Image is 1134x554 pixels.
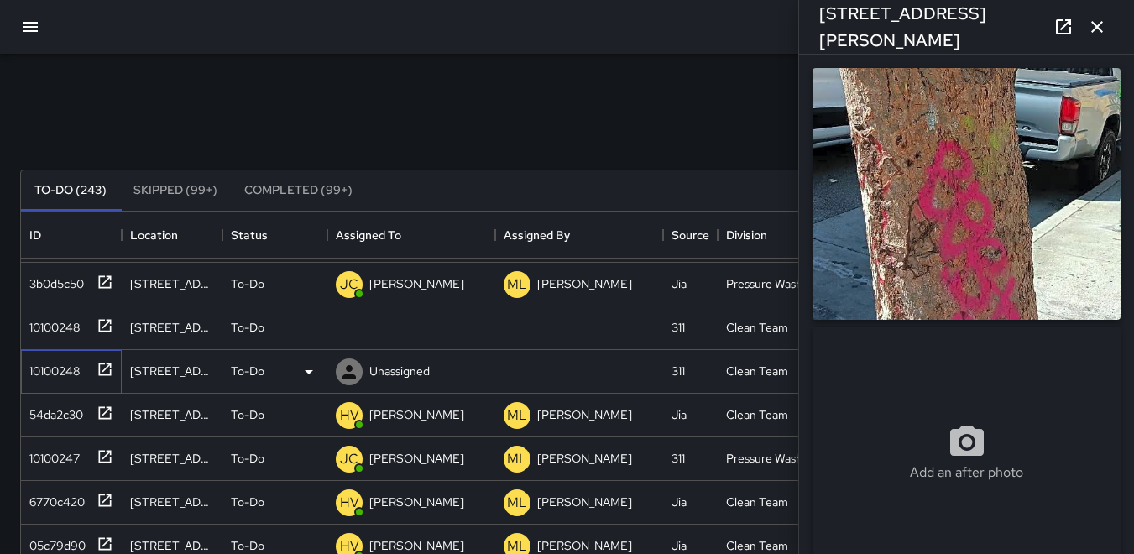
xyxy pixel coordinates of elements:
[369,537,464,554] p: [PERSON_NAME]
[336,212,401,259] div: Assigned To
[537,494,632,510] p: [PERSON_NAME]
[726,406,788,423] div: Clean Team
[120,170,231,211] button: Skipped (99+)
[130,319,214,336] div: 14 Larkin Street
[369,363,430,379] p: Unassigned
[672,275,687,292] div: Jia
[231,319,264,336] p: To-Do
[507,493,527,513] p: ML
[231,406,264,423] p: To-Do
[23,269,84,292] div: 3b0d5c50
[663,212,718,259] div: Source
[23,400,83,423] div: 54da2c30
[130,450,214,467] div: 1345 Mission Street
[537,406,632,423] p: [PERSON_NAME]
[122,212,222,259] div: Location
[369,406,464,423] p: [PERSON_NAME]
[130,537,214,554] div: 1003 Market Street
[340,493,359,513] p: HV
[231,212,268,259] div: Status
[231,170,366,211] button: Completed (99+)
[672,406,687,423] div: Jia
[726,537,788,554] div: Clean Team
[130,212,178,259] div: Location
[130,275,214,292] div: 30 Larkin Street
[231,537,264,554] p: To-Do
[507,274,527,295] p: ML
[231,494,264,510] p: To-Do
[672,212,709,259] div: Source
[726,275,814,292] div: Pressure Washing
[231,450,264,467] p: To-Do
[537,275,632,292] p: [PERSON_NAME]
[369,494,464,510] p: [PERSON_NAME]
[537,450,632,467] p: [PERSON_NAME]
[23,312,80,336] div: 10100248
[495,212,663,259] div: Assigned By
[672,363,685,379] div: 311
[23,356,80,379] div: 10100248
[726,319,788,336] div: Clean Team
[23,530,86,554] div: 05c79d90
[672,537,687,554] div: Jia
[231,363,264,379] p: To-Do
[222,212,327,259] div: Status
[23,443,80,467] div: 10100247
[340,274,358,295] p: JC
[718,212,823,259] div: Division
[726,494,788,510] div: Clean Team
[130,494,214,510] div: 54 Mint Street
[369,275,464,292] p: [PERSON_NAME]
[21,212,122,259] div: ID
[130,406,214,423] div: 941 Howard Street
[340,449,358,469] p: JC
[507,449,527,469] p: ML
[23,487,85,510] div: 6770c420
[537,537,632,554] p: [PERSON_NAME]
[672,319,685,336] div: 311
[507,405,527,426] p: ML
[726,450,814,467] div: Pressure Washing
[726,363,788,379] div: Clean Team
[672,494,687,510] div: Jia
[726,212,767,259] div: Division
[340,405,359,426] p: HV
[29,212,41,259] div: ID
[672,450,685,467] div: 311
[327,212,495,259] div: Assigned To
[504,212,570,259] div: Assigned By
[369,450,464,467] p: [PERSON_NAME]
[231,275,264,292] p: To-Do
[21,170,120,211] button: To-Do (243)
[130,363,214,379] div: 14 Larkin Street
